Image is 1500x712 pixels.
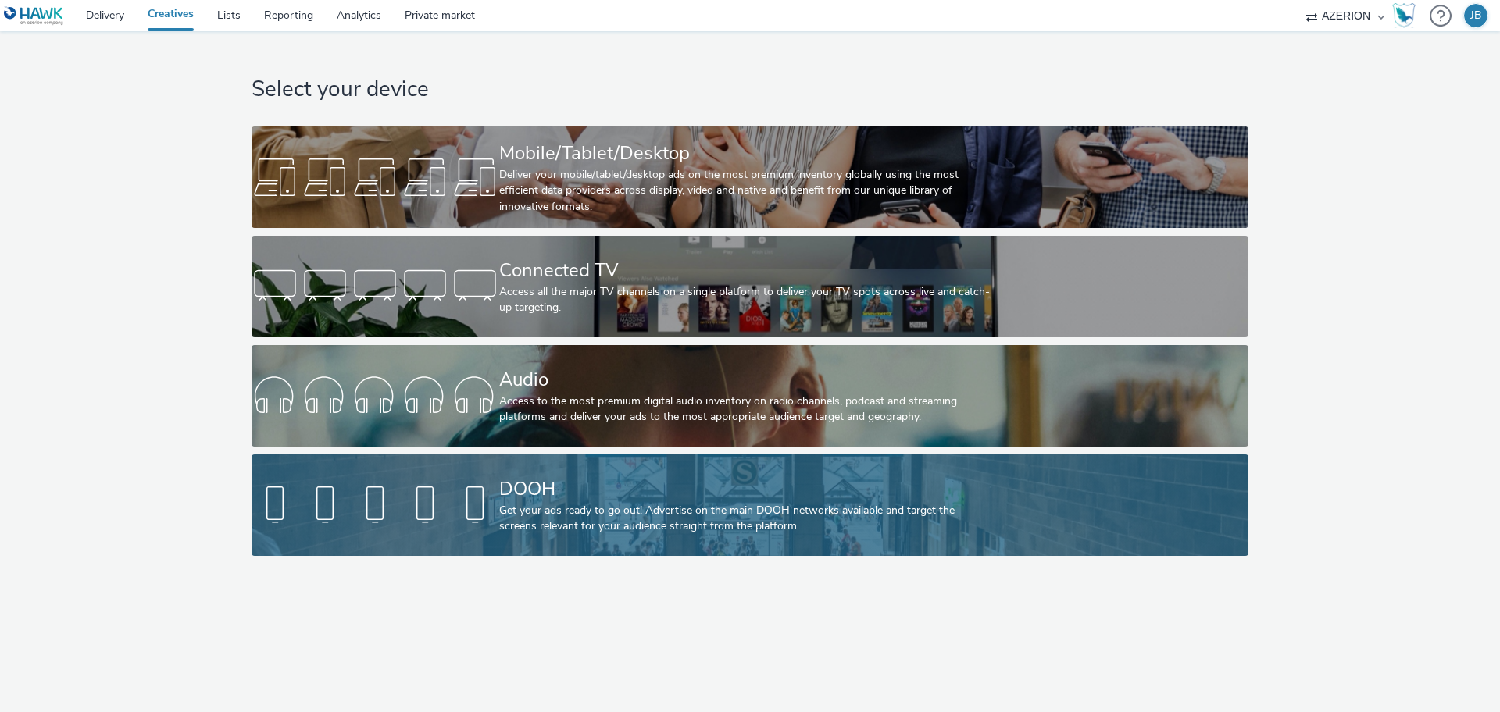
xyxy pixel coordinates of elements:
a: AudioAccess to the most premium digital audio inventory on radio channels, podcast and streaming ... [252,345,1248,447]
a: Mobile/Tablet/DesktopDeliver your mobile/tablet/desktop ads on the most premium inventory globall... [252,126,1248,228]
img: undefined Logo [4,6,64,26]
img: Hawk Academy [1392,3,1416,28]
a: Connected TVAccess all the major TV channels on a single platform to deliver your TV spots across... [252,236,1248,337]
div: Audio [499,366,995,393]
div: Deliver your mobile/tablet/desktop ads on the most premium inventory globally using the most effi... [499,167,995,215]
a: DOOHGet your ads ready to go out! Advertise on the main DOOH networks available and target the sc... [252,454,1248,556]
h1: Select your device [252,75,1248,105]
a: Hawk Academy [1392,3,1422,28]
div: Access all the major TV channels on a single platform to deliver your TV spots across live and ca... [499,284,995,316]
div: JB [1470,4,1481,27]
div: Get your ads ready to go out! Advertise on the main DOOH networks available and target the screen... [499,503,995,535]
div: Connected TV [499,257,995,284]
div: Access to the most premium digital audio inventory on radio channels, podcast and streaming platf... [499,393,995,425]
div: Mobile/Tablet/Desktop [499,140,995,167]
div: DOOH [499,475,995,503]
